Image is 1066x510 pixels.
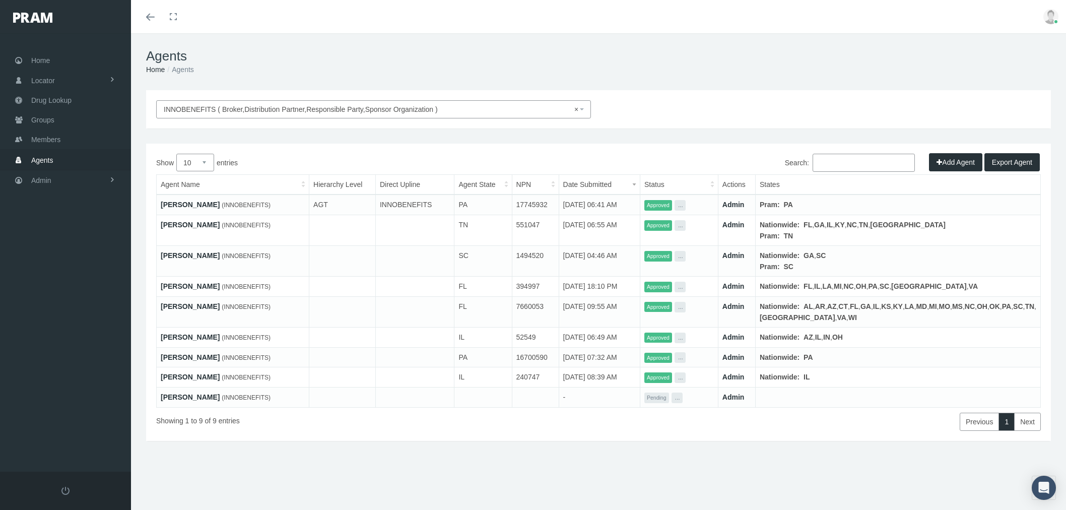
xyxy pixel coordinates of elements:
th: States [755,175,1040,195]
input: Search: [813,154,915,172]
b: [GEOGRAPHIC_DATA] [760,313,835,322]
b: Nationwide: [760,282,800,290]
b: OH [977,302,987,310]
button: Export Agent [984,153,1040,171]
b: KY [835,221,844,229]
span: (INNOBENEFITS) [222,334,271,341]
b: LA [822,282,832,290]
a: [PERSON_NAME] [161,282,220,290]
button: ... [672,393,683,403]
b: GA [860,302,871,310]
a: 1 [998,413,1015,431]
th: Hierarchy Level [309,175,376,195]
th: Direct Upline [375,175,454,195]
div: Open Intercom Messenger [1032,476,1056,500]
span: Pending [644,393,669,403]
b: Pram: [760,201,780,209]
b: SC [880,282,889,290]
b: MI [834,282,842,290]
label: Search: [785,154,915,172]
b: AR [815,302,825,310]
button: ... [675,220,686,231]
b: TN [1025,302,1034,310]
span: Approved [644,282,672,292]
span: Members [31,130,60,149]
b: NC [847,221,857,229]
span: Drug Lookup [31,91,72,110]
a: [PERSON_NAME] [161,302,220,310]
b: SC [816,251,826,260]
span: (INNOBENEFITS) [222,222,271,229]
span: (INNOBENEFITS) [222,283,271,290]
th: Agent Name: activate to sort column ascending [157,175,309,195]
button: ... [675,352,686,363]
th: Agent State: activate to sort column ascending [454,175,512,195]
td: , , , , , , [755,215,1040,246]
span: Locator [31,71,55,90]
th: NPN: activate to sort column ascending [512,175,559,195]
b: Pram: [760,263,780,271]
a: Admin [722,221,745,229]
b: FL [804,221,812,229]
span: Approved [644,372,672,383]
b: GA [804,251,814,260]
span: Approved [644,200,672,211]
b: Pram: [760,232,780,240]
b: Nationwide: [760,302,800,310]
td: [DATE] 07:32 AM [559,347,640,367]
span: Approved [644,353,672,363]
b: Nationwide: [760,373,800,381]
b: Nationwide: [760,221,800,229]
b: MO [939,302,951,310]
b: FL [804,282,812,290]
b: PA [1002,302,1011,310]
td: [DATE] 06:41 AM [559,195,640,215]
b: IL [814,282,820,290]
span: (INNOBENEFITS) [222,394,271,401]
b: AZ [827,302,837,310]
b: KY [893,302,902,310]
a: Admin [722,251,745,260]
span: Approved [644,220,672,231]
td: 1494520 [512,246,559,277]
b: OH [832,333,843,341]
td: 551047 [512,215,559,246]
td: FL [454,296,512,327]
td: [DATE] 09:55 AM [559,296,640,327]
b: MD [916,302,927,310]
span: Agents [31,151,53,170]
td: , [755,246,1040,277]
td: [DATE] 18:10 PM [559,277,640,297]
td: IL [454,327,512,347]
b: SC [1013,302,1023,310]
h1: Agents [146,48,1051,64]
a: [PERSON_NAME] [161,353,220,361]
button: ... [675,302,686,312]
td: - [559,388,640,408]
td: FL [454,277,512,297]
td: [DATE] 08:39 AM [559,367,640,388]
td: [DATE] 04:46 AM [559,246,640,277]
span: INNOBENEFITS ( Broker,Distribution Partner,Responsible Party,Sponsor Organization ) [156,100,591,118]
b: Nationwide: [760,353,800,361]
button: ... [675,333,686,343]
b: PA [868,282,877,290]
td: , , , [755,327,1040,347]
b: VA [837,313,846,322]
b: OH [856,282,867,290]
th: Date Submitted: activate to sort column ascending [559,175,640,195]
b: NC [965,302,975,310]
label: Show entries [156,154,598,171]
td: AGT [309,195,376,215]
td: INNOBENEFITS [375,195,454,215]
button: Add Agent [929,153,982,171]
a: [PERSON_NAME] [161,333,220,341]
button: ... [675,200,686,211]
b: NC [843,282,853,290]
a: Admin [722,373,745,381]
span: Export Agent [992,158,1032,166]
button: ... [675,372,686,383]
span: Approved [644,251,672,262]
b: MI [929,302,937,310]
b: MS [952,302,963,310]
